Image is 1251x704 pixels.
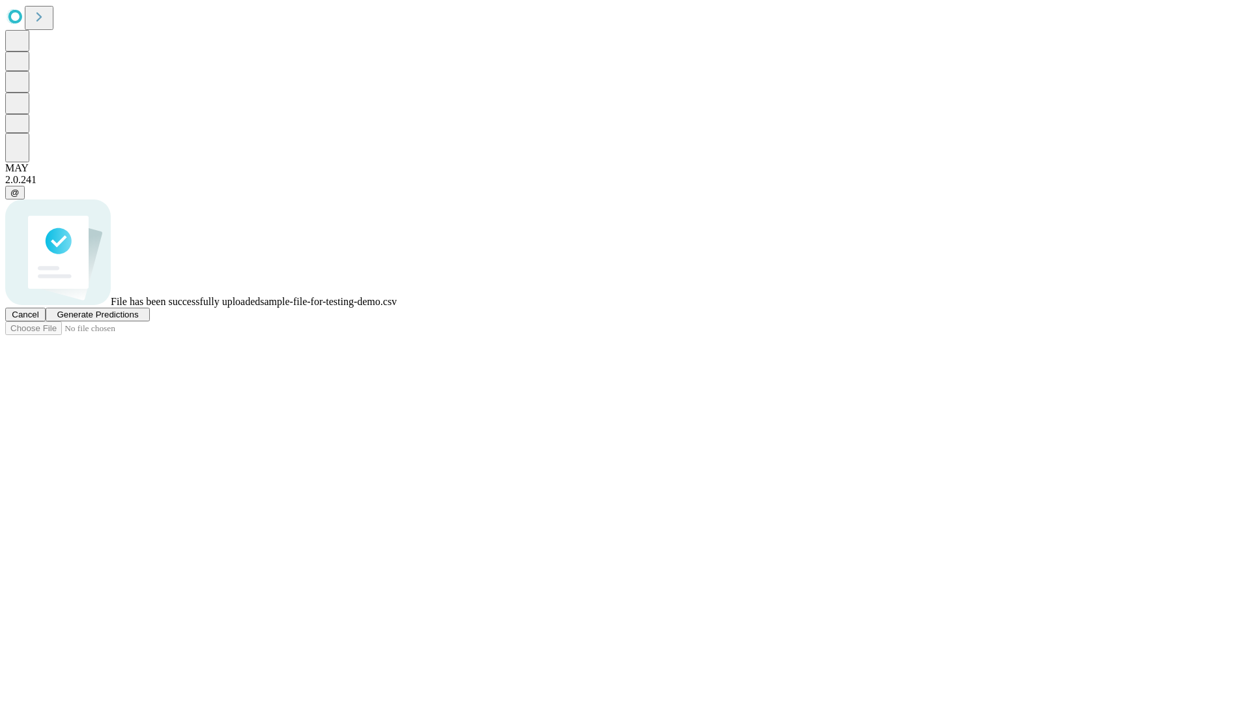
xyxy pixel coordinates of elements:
button: Generate Predictions [46,308,150,321]
span: Cancel [12,310,39,319]
span: File has been successfully uploaded [111,296,260,307]
button: @ [5,186,25,199]
span: sample-file-for-testing-demo.csv [260,296,397,307]
span: @ [10,188,20,198]
span: Generate Predictions [57,310,138,319]
div: MAY [5,162,1246,174]
button: Cancel [5,308,46,321]
div: 2.0.241 [5,174,1246,186]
